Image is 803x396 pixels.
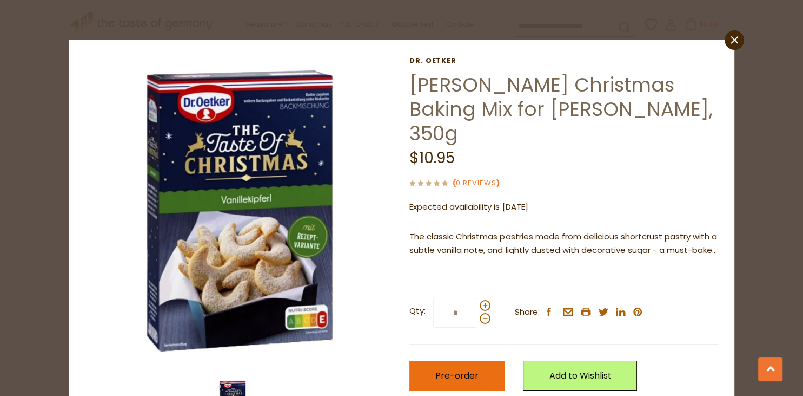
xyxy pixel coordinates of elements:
span: Share: [514,306,539,319]
img: Dr. Oetker Christmas Baking Mix for Vanilla Kipferl, 350g [85,56,394,366]
a: Dr. Oetker [409,56,718,65]
a: 0 Reviews [456,178,496,189]
p: Expected availability is [DATE] [409,200,718,214]
span: $10.95 [409,147,455,168]
a: [PERSON_NAME] Christmas Baking Mix for [PERSON_NAME], 350g [409,71,712,147]
input: Qty: [433,298,477,328]
span: Pre-order [435,369,479,382]
a: Add to Wishlist [523,361,637,391]
button: Pre-order [409,361,505,391]
p: The classic Christmas pastries made from delicious shortcrust pastry with a subtle vanilla note, ... [409,230,718,257]
span: ( ) [453,178,500,188]
strong: Qty: [409,304,426,318]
